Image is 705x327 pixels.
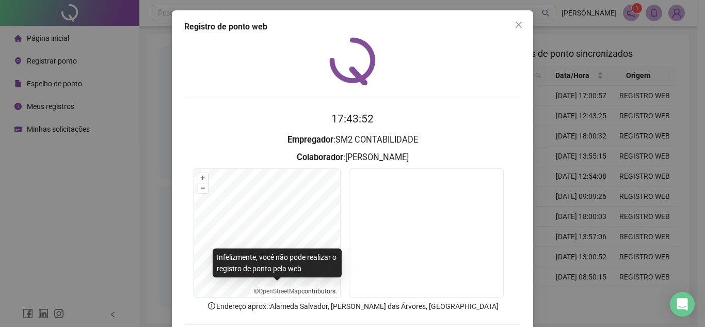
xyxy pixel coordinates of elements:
[287,135,333,145] strong: Empregador
[259,288,301,295] a: OpenStreetMap
[515,21,523,29] span: close
[297,152,343,162] strong: Colaborador
[329,37,376,85] img: QRPoint
[331,113,374,125] time: 17:43:52
[207,301,216,310] span: info-circle
[670,292,695,317] div: Open Intercom Messenger
[254,288,337,295] li: © contributors.
[184,301,521,312] p: Endereço aprox. : Alameda Salvador, [PERSON_NAME] das Árvores, [GEOGRAPHIC_DATA]
[198,183,208,193] button: –
[198,173,208,183] button: +
[184,133,521,147] h3: : SM2 CONTABILIDADE
[184,21,521,33] div: Registro de ponto web
[184,151,521,164] h3: : [PERSON_NAME]
[213,248,342,277] div: Infelizmente, você não pode realizar o registro de ponto pela web
[510,17,527,33] button: Close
